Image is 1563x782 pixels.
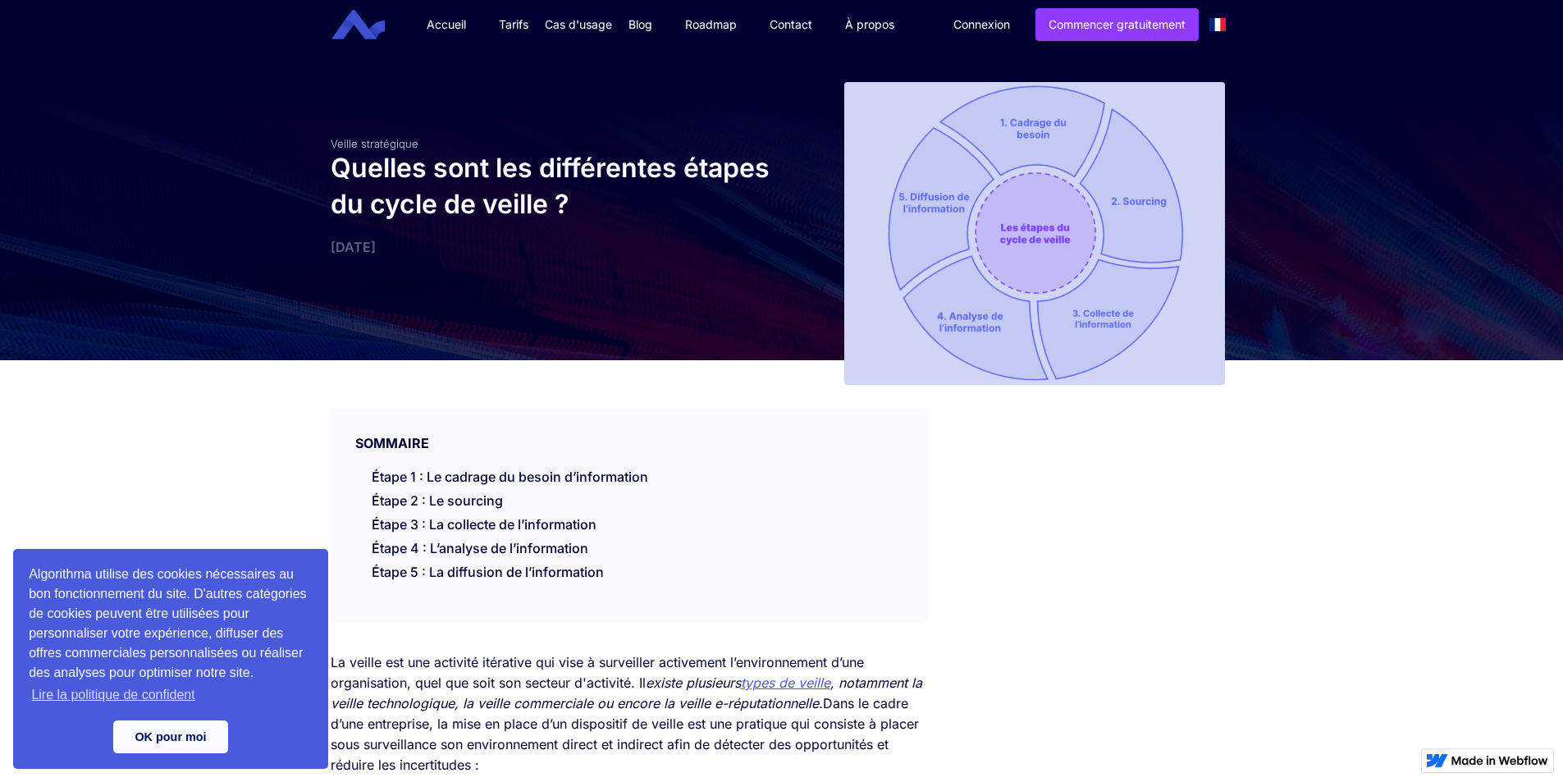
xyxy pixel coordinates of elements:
[331,652,927,775] p: La veille est une activité itérative qui vise à surveiller activement l’environnement d’une organ...
[331,137,774,150] div: Veille stratégique
[545,16,612,33] div: Cas d'usage
[1035,8,1199,41] a: Commencer gratuitement
[1451,756,1548,766] img: Made in Webflow
[372,492,503,509] a: Étape 2 : Le sourcing
[646,675,741,691] em: existe plusieurs
[331,409,927,452] div: SOMMAIRE
[331,150,774,222] h1: Quelles sont les différentes étapes du cycle de veille ?
[372,540,588,556] a: Étape 4 : L’analyse de l’information
[29,683,198,707] a: learn more about cookies
[29,565,313,707] span: Algorithma utilise des cookies nécessaires au bon fonctionnement du site. D'autres catégories de ...
[344,10,397,40] a: home
[113,720,228,753] a: dismiss cookie message
[941,9,1022,40] a: Connexion
[331,239,774,255] div: [DATE]
[13,549,328,769] div: cookieconsent
[331,675,922,711] em: , notamment la veille technologique, la veille commerciale ou encore la veille e-réputationnelle.
[372,469,648,485] a: Étape 1 : Le cadrage du besoin d’information
[372,516,596,533] a: Étape 3 : La collecte de l’information
[741,675,830,691] a: types de veille
[372,564,604,580] a: Étape 5 : La diffusion de l’information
